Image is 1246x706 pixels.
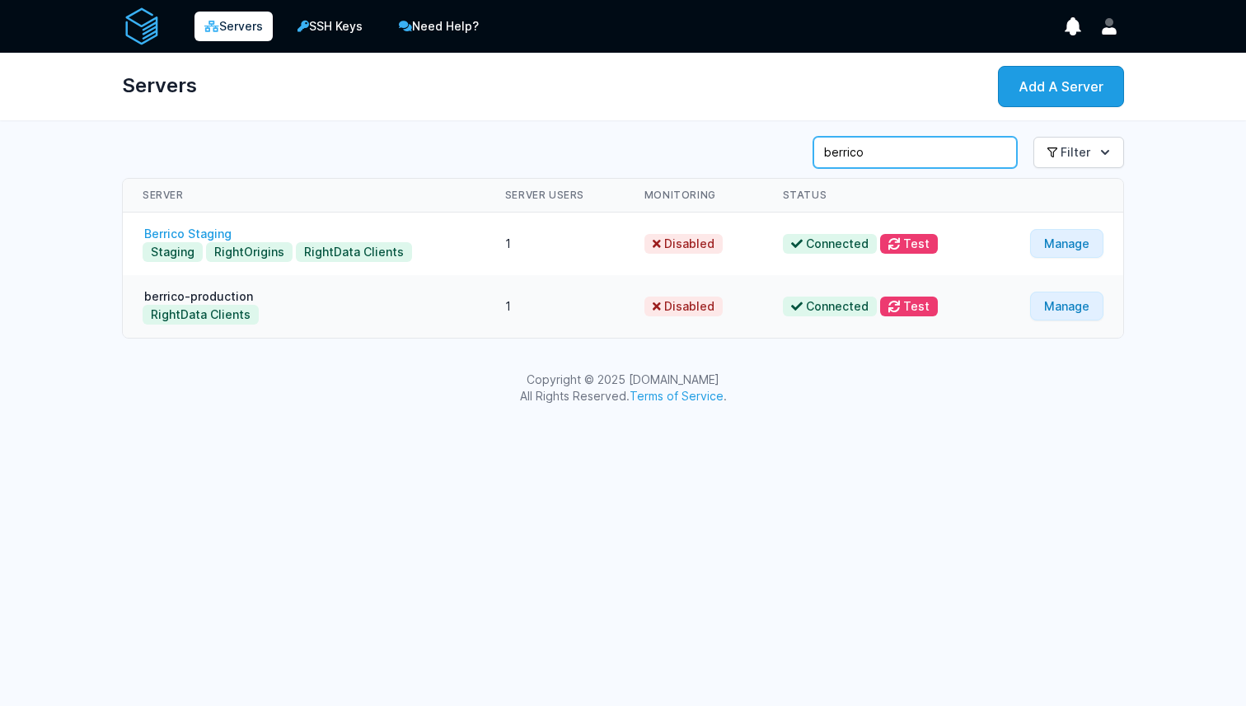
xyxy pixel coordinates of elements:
img: serverAuth logo [122,7,162,46]
th: Monitoring [625,179,763,213]
input: Search Servers [813,137,1017,168]
button: RightData Clients [143,305,259,325]
a: Need Help? [387,10,490,43]
a: Servers [194,12,273,41]
a: Add A Server [998,66,1124,107]
a: Terms of Service [630,389,724,403]
td: 1 [485,213,625,276]
button: show notifications [1058,12,1088,41]
span: Disabled [644,297,723,316]
a: Manage [1030,292,1103,320]
a: berrico-production [143,289,255,303]
button: RightData Clients [296,242,412,262]
button: Test [880,234,938,254]
button: Filter [1033,137,1124,168]
span: Connected [783,234,877,254]
span: Disabled [644,234,723,254]
button: Test [880,297,938,316]
span: Connected [783,297,877,316]
a: Berrico Staging [143,227,233,241]
button: Staging [143,242,203,262]
button: User menu [1094,12,1124,41]
a: SSH Keys [286,10,374,43]
td: 1 [485,275,625,338]
th: Status [763,179,991,213]
button: RightOrigins [206,242,293,262]
th: Server Users [485,179,625,213]
h1: Servers [122,66,197,105]
th: Server [123,179,485,213]
a: Manage [1030,229,1103,258]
